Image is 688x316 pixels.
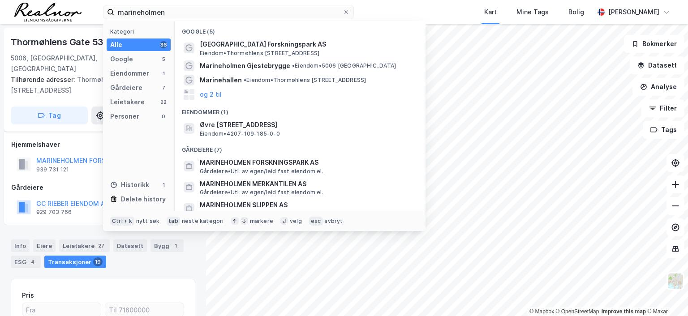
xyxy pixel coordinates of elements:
div: nytt søk [136,218,160,225]
div: Leietakere [110,97,145,107]
span: [GEOGRAPHIC_DATA] Forskningspark AS [200,39,415,50]
span: MARINEHOLMEN SLIPPEN AS [200,200,415,210]
div: 27 [96,241,106,250]
div: 1 [160,181,167,188]
div: 4 [28,257,37,266]
div: Kontrollprogram for chat [643,273,688,316]
div: Delete history [121,194,166,205]
span: Tilhørende adresser: [11,76,77,83]
img: Z [667,273,684,290]
span: Gårdeiere • Utl. av egen/leid fast eiendom el. [200,168,323,175]
input: Søk på adresse, matrikkel, gårdeiere, leietakere eller personer [114,5,343,19]
div: 19 [93,257,103,266]
a: OpenStreetMap [556,308,599,315]
div: Bolig [568,7,584,17]
div: Transaksjoner [44,256,106,268]
div: [PERSON_NAME] [608,7,659,17]
span: • [292,62,295,69]
span: MARINEHOLMEN FORSKNINGSPARK AS [200,157,415,168]
div: 5006, [GEOGRAPHIC_DATA], [GEOGRAPHIC_DATA] [11,53,123,74]
button: Filter [641,99,684,117]
span: Eiendom • Thormøhlens [STREET_ADDRESS] [244,77,366,84]
div: tab [167,217,180,226]
div: 929 703 766 [36,209,72,216]
div: Info [11,239,30,252]
span: Marinehallen [200,75,242,85]
div: Mine Tags [516,7,549,17]
span: Øvre [STREET_ADDRESS] [200,120,415,130]
span: Eiendom • Thormøhlens [STREET_ADDRESS] [200,50,319,57]
div: Gårdeiere [11,182,195,193]
div: Kart [484,7,497,17]
div: Leietakere [59,239,110,252]
div: markere [250,218,273,225]
div: 5 [160,56,167,63]
img: realnor-logo.934646d98de889bb5806.png [14,3,82,21]
span: MARINEHOLMEN MERKANTILEN AS [200,179,415,189]
div: Hjemmelshaver [11,139,195,150]
iframe: Chat Widget [643,273,688,316]
div: Bygg [150,239,184,252]
div: esc [309,217,323,226]
div: velg [290,218,302,225]
span: • [244,77,246,83]
button: Datasett [630,56,684,74]
div: 1 [160,70,167,77]
div: Pris [22,290,34,301]
div: Ctrl + k [110,217,134,226]
div: Eiendommer (1) [175,102,426,118]
div: 36 [160,41,167,48]
div: avbryt [324,218,343,225]
button: Tag [11,107,88,124]
div: Kategori [110,28,171,35]
div: Alle [110,39,122,50]
span: Eiendom • 5006 [GEOGRAPHIC_DATA] [292,62,396,69]
div: Google (5) [175,21,426,37]
div: 22 [160,98,167,106]
div: neste kategori [182,218,224,225]
div: 0 [160,113,167,120]
button: Bokmerker [624,35,684,53]
div: Thormøhlens Gate [STREET_ADDRESS] [11,74,188,96]
div: Gårdeiere (7) [175,139,426,155]
div: Personer [110,111,139,122]
div: Eiendommer [110,68,149,79]
button: og 2 til [200,89,222,100]
span: Gårdeiere • Utl. av egen/leid fast eiendom el. [200,189,323,196]
div: Historikk [110,179,149,190]
div: Gårdeiere [110,82,142,93]
div: Eiere [33,239,56,252]
span: Marineholmen Gjestebrygge [200,60,290,71]
div: Datasett [113,239,147,252]
div: Google [110,54,133,64]
div: 939 731 121 [36,166,69,173]
div: 7 [160,84,167,91]
div: Thormøhlens Gate 53e [11,35,111,49]
button: Tags [643,121,684,139]
div: 1 [171,241,180,250]
a: Mapbox [529,308,554,315]
span: Eiendom • 4207-109-185-0-0 [200,130,280,137]
button: Analyse [632,78,684,96]
a: Improve this map [602,308,646,315]
div: ESG [11,256,41,268]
